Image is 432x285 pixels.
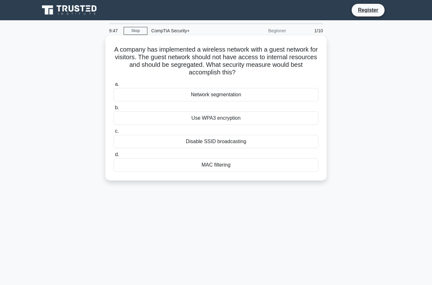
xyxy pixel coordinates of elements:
h5: A company has implemented a wireless network with a guest network for visitors. The guest network... [113,46,319,77]
div: Disable SSID broadcasting [114,135,318,148]
div: CompTIA Security+ [147,24,234,37]
div: Beginner [234,24,290,37]
span: c. [115,128,119,134]
span: b. [115,105,119,110]
a: Stop [124,27,147,35]
a: Register [354,6,382,14]
div: Network segmentation [114,88,318,101]
span: a. [115,81,119,87]
div: Use WPA3 encryption [114,111,318,125]
div: 1/10 [290,24,327,37]
div: MAC filtering [114,158,318,172]
div: 9:47 [105,24,124,37]
span: d. [115,152,119,157]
